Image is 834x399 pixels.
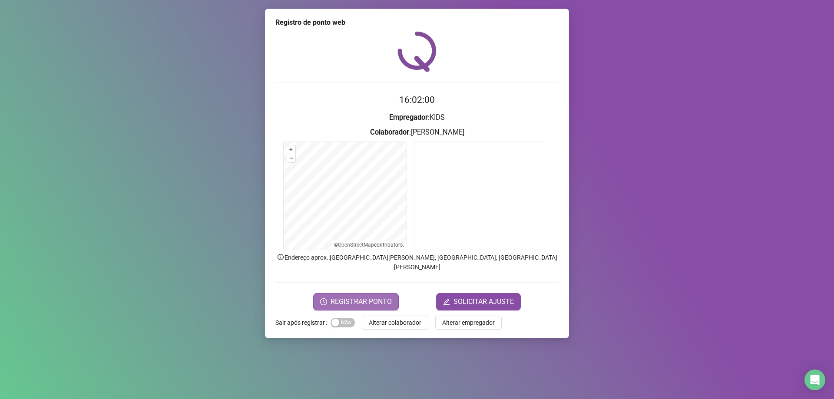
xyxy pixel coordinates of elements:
[320,298,327,305] span: clock-circle
[275,112,559,123] h3: : KIDS
[334,242,404,248] li: © contributors.
[287,154,295,162] button: –
[275,127,559,138] h3: : [PERSON_NAME]
[369,318,421,327] span: Alterar colaborador
[313,293,399,310] button: REGISTRAR PONTO
[275,17,559,28] div: Registro de ponto web
[442,318,495,327] span: Alterar empregador
[275,253,559,272] p: Endereço aprox. : [GEOGRAPHIC_DATA][PERSON_NAME], [GEOGRAPHIC_DATA], [GEOGRAPHIC_DATA][PERSON_NAME]
[435,316,502,330] button: Alterar empregador
[275,316,331,330] label: Sair após registrar
[399,95,435,105] time: 16:02:00
[331,297,392,307] span: REGISTRAR PONTO
[443,298,450,305] span: edit
[804,369,825,390] div: Open Intercom Messenger
[436,293,521,310] button: editSOLICITAR AJUSTE
[277,253,285,261] span: info-circle
[389,113,428,122] strong: Empregador
[338,242,374,248] a: OpenStreetMap
[397,31,437,72] img: QRPoint
[370,128,409,136] strong: Colaborador
[362,316,428,330] button: Alterar colaborador
[287,145,295,154] button: +
[453,297,514,307] span: SOLICITAR AJUSTE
